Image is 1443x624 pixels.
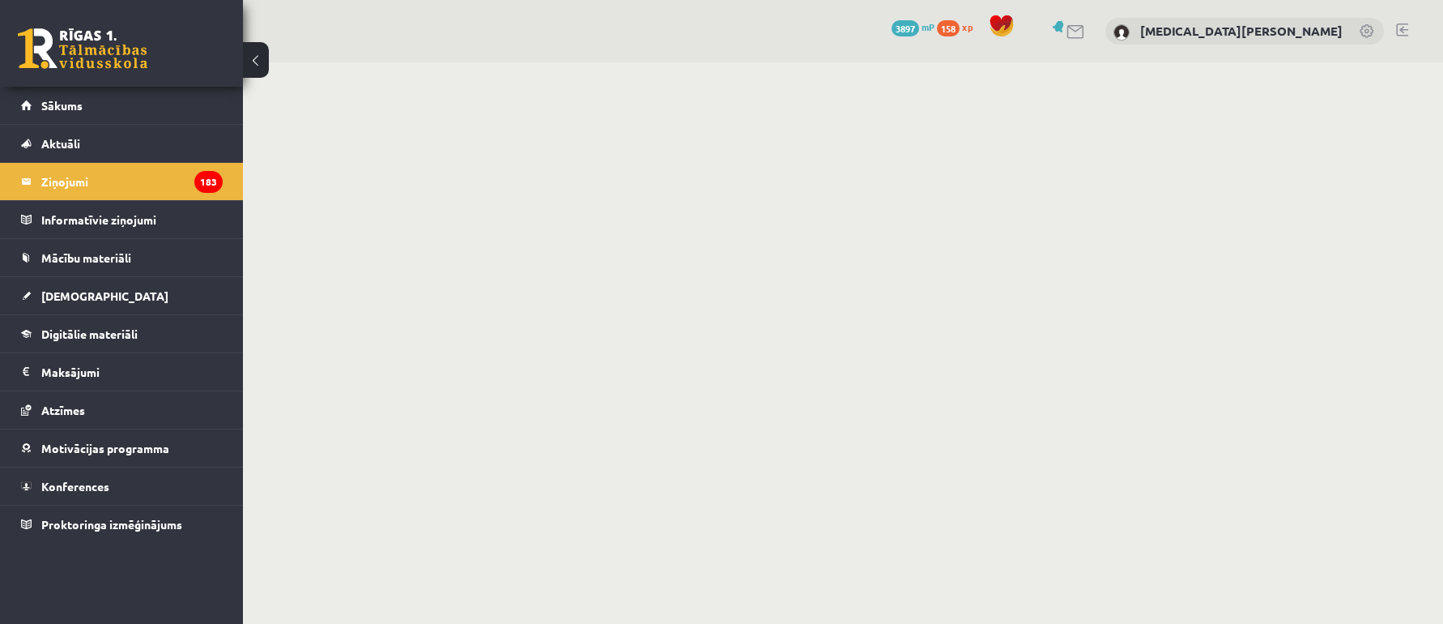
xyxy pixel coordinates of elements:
[21,239,223,276] a: Mācību materiāli
[21,163,223,200] a: Ziņojumi183
[21,506,223,543] a: Proktoringa izmēģinājums
[41,479,109,494] span: Konferences
[21,430,223,467] a: Motivācijas programma
[21,353,223,391] a: Maksājumi
[41,163,223,200] legend: Ziņojumi
[1140,23,1343,39] a: [MEDICAL_DATA][PERSON_NAME]
[21,125,223,162] a: Aktuāli
[21,315,223,353] a: Digitālie materiāli
[21,277,223,314] a: [DEMOGRAPHIC_DATA]
[962,20,973,33] span: xp
[41,136,80,151] span: Aktuāli
[41,327,138,341] span: Digitālie materiāli
[41,403,85,417] span: Atzīmes
[922,20,934,33] span: mP
[1113,24,1130,41] img: Nikita Ļahovs
[41,441,169,455] span: Motivācijas programma
[21,468,223,505] a: Konferences
[41,353,223,391] legend: Maksājumi
[194,171,223,193] i: 183
[21,87,223,124] a: Sākums
[41,250,131,265] span: Mācību materiāli
[41,517,182,532] span: Proktoringa izmēģinājums
[892,20,934,33] a: 3897 mP
[41,98,83,113] span: Sākums
[21,391,223,429] a: Atzīmes
[21,201,223,238] a: Informatīvie ziņojumi
[41,201,223,238] legend: Informatīvie ziņojumi
[937,20,981,33] a: 158 xp
[937,20,960,36] span: 158
[18,28,147,69] a: Rīgas 1. Tālmācības vidusskola
[892,20,919,36] span: 3897
[41,288,168,303] span: [DEMOGRAPHIC_DATA]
